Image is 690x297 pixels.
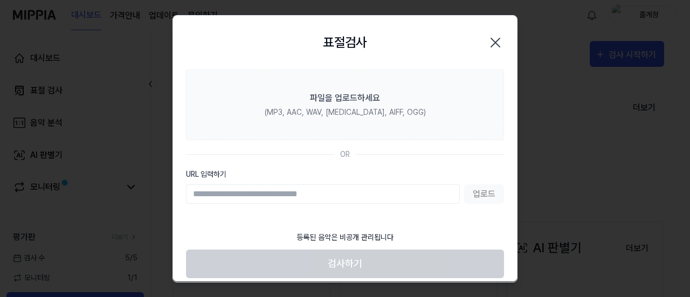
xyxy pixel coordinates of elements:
[186,169,504,180] label: URL 입력하기
[290,225,400,250] div: 등록된 음악은 비공개 관리됩니다
[340,149,350,160] div: OR
[310,92,380,105] div: 파일을 업로드하세요
[265,107,426,118] div: (MP3, AAC, WAV, [MEDICAL_DATA], AIFF, OGG)
[323,33,367,52] h2: 표절검사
